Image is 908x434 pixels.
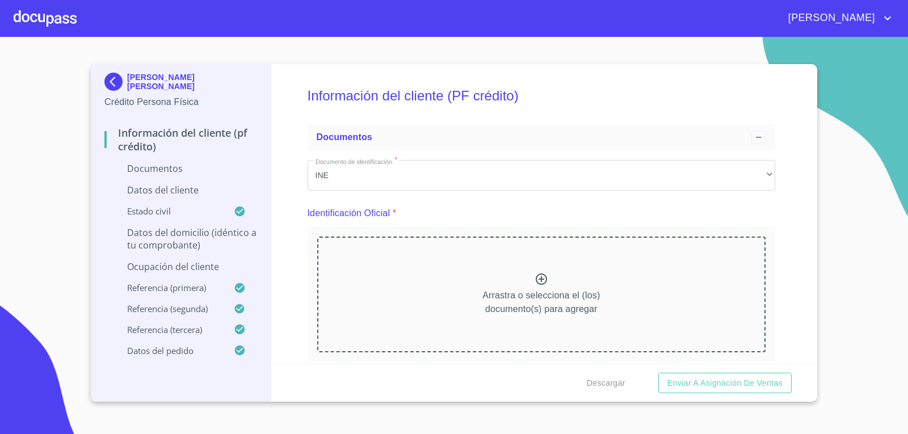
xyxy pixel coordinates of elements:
p: Datos del domicilio (idéntico a tu comprobante) [104,226,257,251]
p: Documentos [104,162,257,175]
p: Estado Civil [104,205,234,217]
p: [PERSON_NAME] [PERSON_NAME] [127,73,257,91]
h5: Información del cliente (PF crédito) [308,73,776,119]
span: [PERSON_NAME] [780,9,881,27]
div: Documentos [308,124,776,151]
p: Referencia (tercera) [104,324,234,335]
div: INE [308,160,776,191]
button: Descargar [582,373,630,394]
button: account of current user [780,9,894,27]
p: Datos del pedido [104,345,234,356]
span: Enviar a Asignación de Ventas [667,376,783,390]
p: Referencia (segunda) [104,303,234,314]
p: Ocupación del Cliente [104,260,257,273]
span: Descargar [587,376,625,390]
span: Documentos [317,132,372,142]
p: Identificación Oficial [308,207,390,220]
button: Enviar a Asignación de Ventas [658,373,792,394]
div: [PERSON_NAME] [PERSON_NAME] [104,73,257,95]
p: Arrastra o selecciona el (los) documento(s) para agregar [482,289,600,316]
img: Docupass spot blue [104,73,127,91]
p: Crédito Persona Física [104,95,257,109]
p: Información del cliente (PF crédito) [104,126,257,153]
p: Referencia (primera) [104,282,234,293]
p: Datos del cliente [104,184,257,196]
